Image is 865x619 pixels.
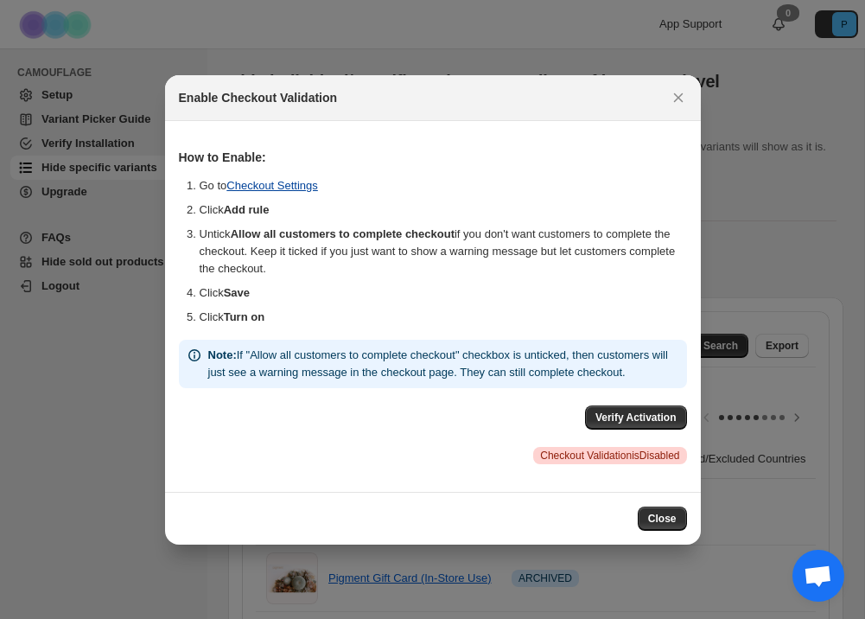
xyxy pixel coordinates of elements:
[200,309,687,326] li: Click
[540,449,679,463] span: Checkout Validation is Disabled
[666,86,690,110] button: Close
[179,149,687,166] h3: How to Enable:
[200,177,687,195] li: Go to
[224,286,250,299] b: Save
[585,405,687,430] button: Verify Activation
[226,179,318,192] a: Checkout Settings
[231,227,455,240] b: Allow all customers to complete checkout
[200,201,687,219] li: Click
[638,507,687,531] button: Close
[200,284,687,302] li: Click
[224,203,270,216] b: Add rule
[792,550,844,602] div: Open chat
[208,348,237,361] strong: Note:
[179,89,338,106] h2: Enable Checkout Validation
[648,512,677,526] span: Close
[200,226,687,278] li: Untick if you don't want customers to complete the checkout. Keep it ticked if you just want to s...
[208,347,680,381] p: If "Allow all customers to complete checkout" checkbox is unticked, then customers will just see ...
[224,310,264,323] b: Turn on
[595,411,677,424] span: Verify Activation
